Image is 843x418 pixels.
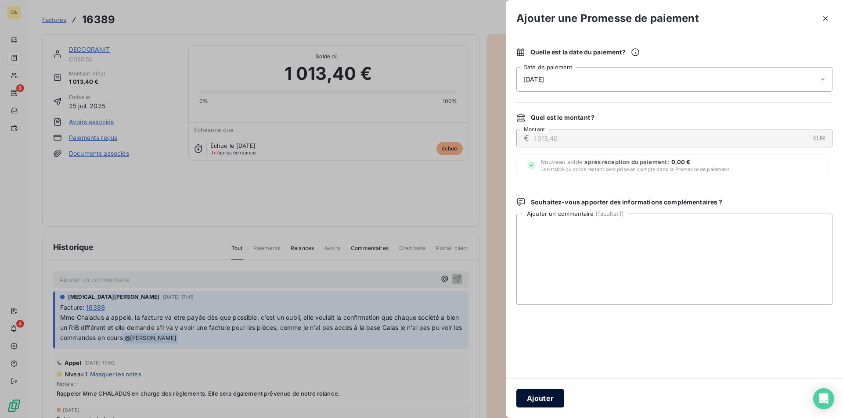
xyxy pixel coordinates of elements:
[524,76,544,83] span: [DATE]
[531,113,594,122] span: Quel est le montant ?
[516,11,699,26] h3: Ajouter une Promesse de paiement
[516,389,564,407] button: Ajouter
[540,158,731,172] span: Nouveau solde
[531,198,722,207] span: Souhaitez-vous apporter des informations complémentaires ?
[813,388,834,409] div: Open Intercom Messenger
[584,158,671,165] span: après réception du paiement :
[671,158,691,165] span: 0,00 €
[530,48,640,57] span: Quelle est la date du paiement ?
[540,166,731,172] span: La totalité du solde restant sera prise en compte dans la Promesse de paiement.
